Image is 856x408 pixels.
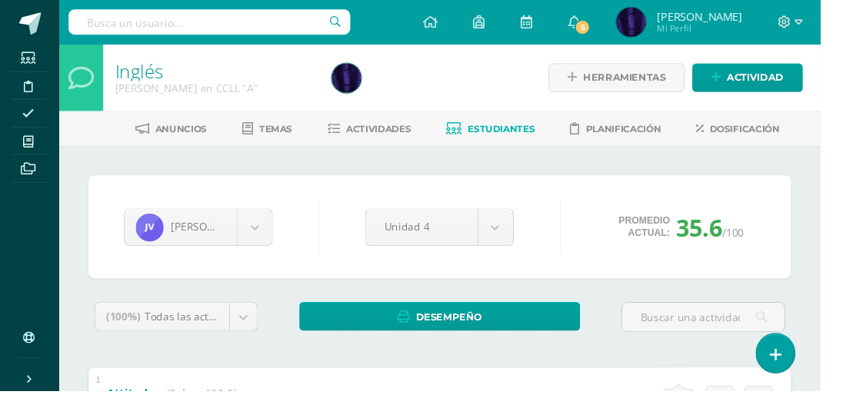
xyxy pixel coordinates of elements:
a: Inglés [120,61,171,87]
img: d8752ea66dfd2e037935eb749bd91489.png [346,66,377,97]
span: (100%) [111,323,147,337]
span: Unidad 4 [401,218,478,254]
a: Estudiantes [466,122,558,147]
span: /100 [754,235,776,250]
a: Herramientas [572,66,714,96]
a: Actividades [342,122,429,147]
span: Anuncios [162,128,216,140]
span: Promedio actual: [645,224,699,249]
a: Anuncios [142,122,216,147]
span: Planificación [611,128,690,140]
span: Desempeño [434,317,503,345]
span: [PERSON_NAME] [178,229,265,244]
input: Busca un usuario... [72,10,365,36]
a: Unidad 4 [381,218,535,256]
span: 35.6 [705,221,754,254]
a: [PERSON_NAME] [130,218,284,256]
span: Temas [271,128,305,140]
span: [PERSON_NAME] [685,9,774,25]
span: Herramientas [608,67,694,95]
a: Actividad [722,66,838,96]
a: Temas [253,122,305,147]
img: 1e483f571eb61c9b116174e221070e9d.png [142,223,171,252]
span: Estudiantes [488,128,558,140]
div: Quinto Bachillerato en CCLL 'A' [120,85,328,99]
span: 5 [599,20,616,37]
a: Planificación [595,122,690,147]
span: Dosificación [741,128,814,140]
span: Mi Perfil [685,23,774,36]
a: Desempeño [312,315,605,345]
span: Actividad [758,67,818,95]
a: Dosificación [727,122,814,147]
input: Buscar una actividad aquí... [649,316,818,346]
h1: Inglés [120,63,328,85]
img: d8752ea66dfd2e037935eb749bd91489.png [643,8,674,38]
span: Todas las actividades de esta unidad [151,323,341,337]
a: (100%)Todas las actividades de esta unidad [99,316,268,345]
span: Actividades [361,128,429,140]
